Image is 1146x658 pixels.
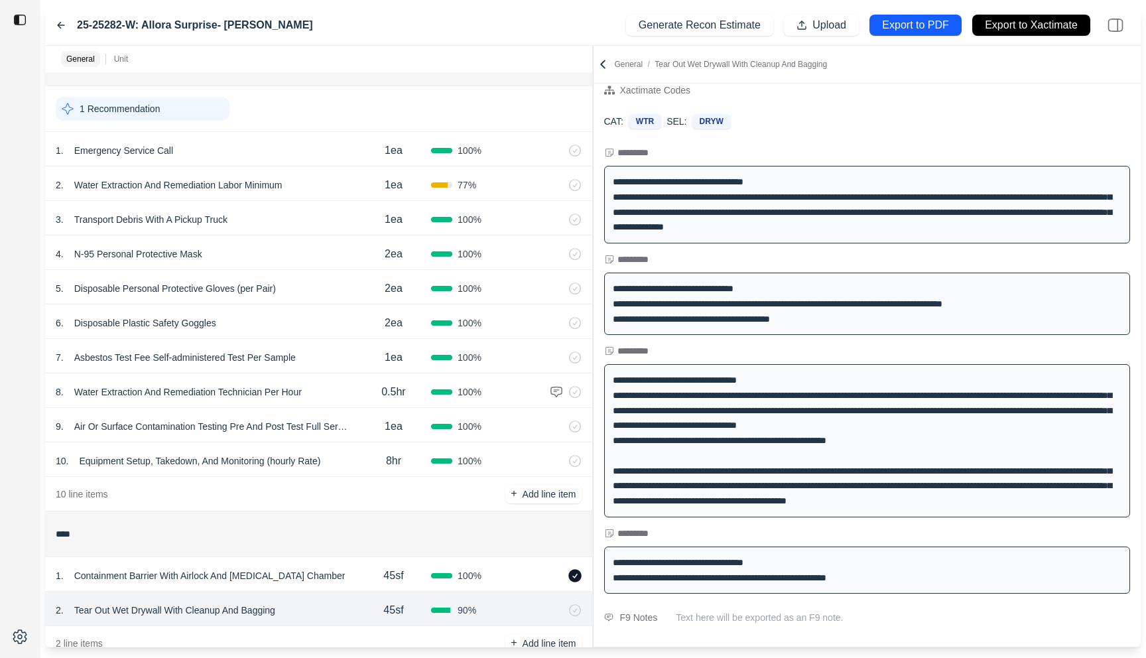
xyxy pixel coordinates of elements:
[383,568,403,584] p: 45sf
[56,178,64,192] p: 2 .
[69,383,307,401] p: Water Extraction And Remediation Technician Per Hour
[604,614,613,622] img: comment
[77,17,313,33] label: 25-25282-W: Allora Surprise- [PERSON_NAME]
[385,419,403,434] p: 1ea
[385,177,403,193] p: 1ea
[639,18,761,33] p: Generate Recon Estimate
[69,210,233,229] p: Transport Debris With A Pickup Truck
[69,141,178,160] p: Emergency Service Call
[56,351,64,364] p: 7 .
[69,417,356,436] p: Air Or Surface Contamination Testing Pre And Post Test Full Service
[114,54,128,64] p: Unit
[458,213,481,226] span: 100 %
[458,604,476,617] span: 90 %
[812,18,846,33] p: Upload
[458,316,481,330] span: 100 %
[386,453,401,469] p: 8hr
[385,315,403,331] p: 2ea
[626,15,773,36] button: Generate Recon Estimate
[381,384,405,400] p: 0.5hr
[56,637,103,650] p: 2 line items
[69,176,288,194] p: Water Extraction And Remediation Labor Minimum
[56,604,64,617] p: 2 .
[56,247,64,261] p: 4 .
[458,282,481,295] span: 100 %
[56,282,64,295] p: 5 .
[458,454,481,468] span: 100 %
[56,420,64,433] p: 9 .
[458,385,481,399] span: 100 %
[385,143,403,159] p: 1ea
[1101,11,1130,40] img: right-panel.svg
[550,385,563,399] img: comment
[66,54,95,64] p: General
[74,452,326,470] p: Equipment Setup, Takedown, And Monitoring (hourly Rate)
[458,144,481,157] span: 100 %
[13,13,27,27] img: toggle sidebar
[882,18,948,33] p: Export to PDF
[676,611,1130,624] p: Text here will be exported as an F9 note.
[458,569,481,582] span: 100 %
[69,279,281,298] p: Disposable Personal Protective Gloves (per Pair)
[985,18,1078,33] p: Export to Xactimate
[69,601,281,620] p: Tear Out Wet Drywall With Cleanup And Bagging
[643,60,655,69] span: /
[604,115,623,128] p: CAT:
[458,420,481,433] span: 100 %
[869,15,962,36] button: Export to PDF
[784,15,859,36] button: Upload
[692,114,731,129] div: DRYW
[69,348,301,367] p: Asbestos Test Fee Self-administered Test Per Sample
[56,385,64,399] p: 8 .
[458,351,481,364] span: 100 %
[80,102,160,115] p: 1 Recommendation
[620,82,691,98] div: Xactimate Codes
[972,15,1090,36] button: Export to Xactimate
[56,569,64,582] p: 1 .
[383,602,403,618] p: 45sf
[69,245,208,263] p: N-95 Personal Protective Mask
[505,634,581,653] button: +Add line item
[620,610,658,625] div: F9 Notes
[458,247,481,261] span: 100 %
[56,213,64,226] p: 3 .
[615,59,828,70] p: General
[56,144,64,157] p: 1 .
[655,60,827,69] span: Tear Out Wet Drywall With Cleanup And Bagging
[385,281,403,296] p: 2ea
[667,115,686,128] p: SEL:
[629,114,661,129] div: WTR
[56,454,68,468] p: 10 .
[511,635,517,651] p: +
[458,178,476,192] span: 77 %
[385,246,403,262] p: 2ea
[523,637,576,650] p: Add line item
[523,488,576,501] p: Add line item
[69,566,351,585] p: Containment Barrier With Airlock And [MEDICAL_DATA] Chamber
[505,485,581,503] button: +Add line item
[385,212,403,228] p: 1ea
[385,350,403,365] p: 1ea
[69,314,222,332] p: Disposable Plastic Safety Goggles
[56,488,108,501] p: 10 line items
[511,486,517,501] p: +
[56,316,64,330] p: 6 .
